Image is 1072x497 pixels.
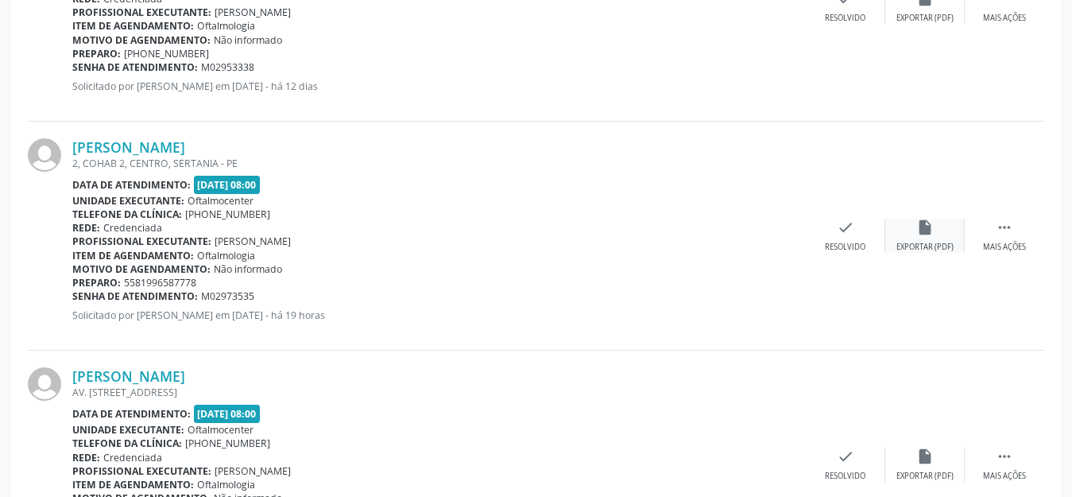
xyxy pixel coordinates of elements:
[201,289,254,303] span: M02973535
[197,249,255,262] span: Oftalmologia
[825,242,865,253] div: Resolvido
[124,276,196,289] span: 5581996587778
[194,405,261,423] span: [DATE] 08:00
[215,235,291,248] span: [PERSON_NAME]
[996,219,1013,236] i: 
[201,60,254,74] span: M02953338
[72,437,182,450] b: Telefone da clínica:
[72,451,100,464] b: Rede:
[124,47,209,60] span: [PHONE_NUMBER]
[103,451,162,464] span: Credenciada
[72,276,121,289] b: Preparo:
[188,423,253,437] span: Oftalmocenter
[214,33,282,47] span: Não informado
[916,219,934,236] i: insert_drive_file
[896,242,954,253] div: Exportar (PDF)
[72,47,121,60] b: Preparo:
[825,471,865,482] div: Resolvido
[197,19,255,33] span: Oftalmologia
[72,478,194,491] b: Item de agendamento:
[194,176,261,194] span: [DATE] 08:00
[215,464,291,478] span: [PERSON_NAME]
[72,194,184,208] b: Unidade executante:
[72,33,211,47] b: Motivo de agendamento:
[72,386,806,399] div: AV. [STREET_ADDRESS]
[72,6,211,19] b: Profissional executante:
[72,157,806,170] div: 2, COHAB 2, CENTRO, SERTANIA - PE
[72,407,191,421] b: Data de atendimento:
[72,235,211,248] b: Profissional executante:
[72,178,191,192] b: Data de atendimento:
[837,448,854,465] i: check
[72,138,185,156] a: [PERSON_NAME]
[72,262,211,276] b: Motivo de agendamento:
[983,471,1026,482] div: Mais ações
[72,423,184,437] b: Unidade executante:
[28,138,61,172] img: img
[214,262,282,276] span: Não informado
[983,242,1026,253] div: Mais ações
[197,478,255,491] span: Oftalmologia
[896,13,954,24] div: Exportar (PDF)
[72,309,806,322] p: Solicitado por [PERSON_NAME] em [DATE] - há 19 horas
[896,471,954,482] div: Exportar (PDF)
[103,221,162,235] span: Credenciada
[215,6,291,19] span: [PERSON_NAME]
[72,221,100,235] b: Rede:
[72,19,194,33] b: Item de agendamento:
[72,249,194,262] b: Item de agendamento:
[996,448,1013,465] i: 
[185,208,270,221] span: [PHONE_NUMBER]
[188,194,253,208] span: Oftalmocenter
[916,448,934,465] i: insert_drive_file
[28,367,61,401] img: img
[825,13,865,24] div: Resolvido
[72,289,198,303] b: Senha de atendimento:
[837,219,854,236] i: check
[185,437,270,450] span: [PHONE_NUMBER]
[72,80,806,93] p: Solicitado por [PERSON_NAME] em [DATE] - há 12 dias
[72,367,185,385] a: [PERSON_NAME]
[983,13,1026,24] div: Mais ações
[72,464,211,478] b: Profissional executante:
[72,208,182,221] b: Telefone da clínica:
[72,60,198,74] b: Senha de atendimento:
